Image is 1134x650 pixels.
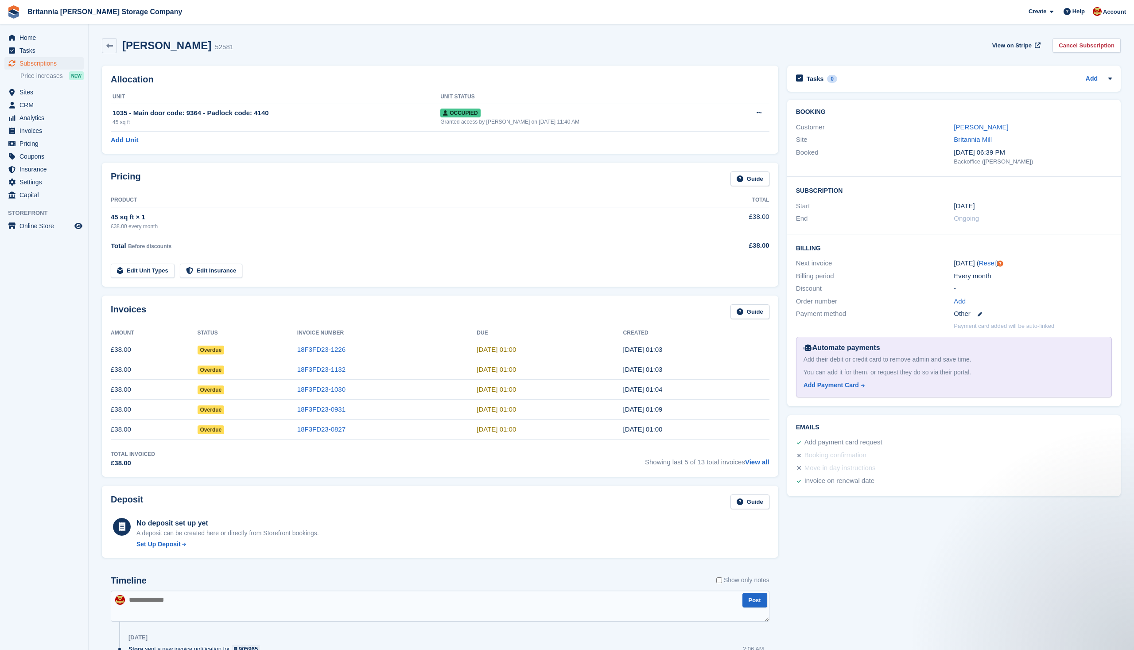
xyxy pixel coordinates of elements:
span: Invoices [19,125,73,137]
a: Britannia [PERSON_NAME] Storage Company [24,4,186,19]
div: 52581 [215,42,233,52]
a: Add [954,296,966,307]
time: 2025-06-24 00:00:00 UTC [477,405,516,413]
a: menu [4,99,84,111]
th: Amount [111,326,198,340]
div: 45 sq ft [113,118,440,126]
span: Storefront [8,209,88,218]
a: [PERSON_NAME] [954,123,1008,131]
h2: Invoices [111,304,146,319]
a: 18F3FD23-1226 [297,346,346,353]
span: Home [19,31,73,44]
span: Before discounts [128,243,171,249]
a: Guide [730,304,769,319]
span: View on Stripe [992,41,1032,50]
span: Pricing [19,137,73,150]
td: £38.00 [111,340,198,360]
span: Create [1029,7,1046,16]
img: stora-icon-8386f47178a22dfd0bd8f6a31ec36ba5ce8667c1dd55bd0f319d3a0aa187defe.svg [7,5,20,19]
div: [DATE] 06:39 PM [954,148,1112,158]
th: Unit [111,90,440,104]
div: Total Invoiced [111,450,155,458]
time: 2025-05-23 00:00:16 UTC [623,425,662,433]
a: Price increases NEW [20,71,84,81]
div: £38.00 every month [111,222,681,230]
div: Other [954,309,1112,319]
div: Tooltip anchor [996,260,1004,268]
div: Add their debit or credit card to remove admin and save time. [804,355,1104,364]
div: Granted access by [PERSON_NAME] on [DATE] 11:40 AM [440,118,730,126]
a: Edit Unit Types [111,264,175,278]
th: Total [681,193,769,207]
p: A deposit can be created here or directly from Storefront bookings. [136,529,319,538]
span: Overdue [198,346,225,354]
td: £38.00 [111,400,198,420]
a: Britannia Mill [954,136,992,143]
span: Online Store [19,220,73,232]
span: Overdue [198,425,225,434]
span: Sites [19,86,73,98]
span: Showing last 5 of 13 total invoices [645,450,769,468]
div: Invoice on renewal date [804,476,874,487]
a: menu [4,150,84,163]
time: 2025-07-24 00:00:00 UTC [477,385,516,393]
a: 18F3FD23-1132 [297,366,346,373]
time: 2025-09-23 00:03:10 UTC [623,346,662,353]
div: Billing period [796,271,954,281]
th: Unit Status [440,90,730,104]
a: menu [4,125,84,137]
a: Reset [979,259,996,267]
label: Show only notes [716,576,769,585]
a: menu [4,86,84,98]
h2: [PERSON_NAME] [122,39,211,51]
div: Order number [796,296,954,307]
time: 2025-08-24 00:00:00 UTC [477,366,516,373]
div: You can add it for them, or request they do so via their portal. [804,368,1104,377]
span: Subscriptions [19,57,73,70]
a: menu [4,137,84,150]
span: Overdue [198,405,225,414]
div: Start [796,201,954,211]
span: Coupons [19,150,73,163]
a: 18F3FD23-0931 [297,405,346,413]
h2: Subscription [796,186,1112,195]
div: Set Up Deposit [136,540,181,549]
div: [DATE] [128,634,148,641]
span: Price increases [20,72,63,80]
td: £38.00 [111,360,198,380]
time: 2025-07-23 00:04:01 UTC [623,385,662,393]
div: Site [796,135,954,145]
div: £38.00 [111,458,155,468]
time: 2025-06-23 00:09:07 UTC [623,405,662,413]
time: 2025-09-24 00:00:00 UTC [477,346,516,353]
td: £38.00 [681,207,769,235]
h2: Deposit [111,494,143,509]
a: menu [4,220,84,232]
a: Preview store [73,221,84,231]
div: [DATE] ( ) [954,258,1112,269]
a: 18F3FD23-0827 [297,425,346,433]
a: menu [4,44,84,57]
span: Overdue [198,385,225,394]
span: Overdue [198,366,225,374]
td: £38.00 [111,420,198,440]
a: Edit Insurance [180,264,243,278]
div: Add payment card request [804,437,882,448]
span: Help [1072,7,1085,16]
a: Set Up Deposit [136,540,319,549]
div: Discount [796,284,954,294]
a: menu [4,176,84,188]
h2: Timeline [111,576,147,586]
span: Total [111,242,126,249]
div: Move in day instructions [804,463,876,474]
div: Booking confirmation [804,450,866,461]
span: Occupied [440,109,480,117]
div: Every month [954,271,1112,281]
a: Cancel Subscription [1052,38,1121,53]
a: 18F3FD23-1030 [297,385,346,393]
span: Ongoing [954,214,979,222]
span: Capital [19,189,73,201]
img: Einar Agustsson [115,595,125,605]
time: 2024-09-23 00:00:00 UTC [954,201,975,211]
span: Account [1103,8,1126,16]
